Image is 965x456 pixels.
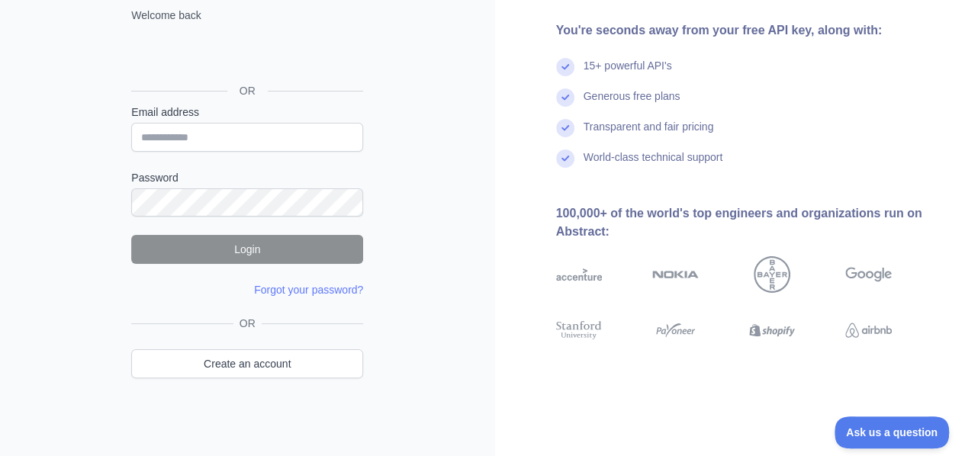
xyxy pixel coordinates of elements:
[584,119,714,149] div: Transparent and fair pricing
[556,88,574,107] img: check mark
[227,83,268,98] span: OR
[556,256,603,293] img: accenture
[556,319,603,342] img: stanford university
[131,170,363,185] label: Password
[556,204,941,241] div: 100,000+ of the world's top engineers and organizations run on Abstract:
[584,149,723,180] div: World-class technical support
[652,256,699,293] img: nokia
[556,58,574,76] img: check mark
[556,21,941,40] div: You're seconds away from your free API key, along with:
[652,319,699,342] img: payoneer
[233,316,262,331] span: OR
[131,104,363,120] label: Email address
[584,88,680,119] div: Generous free plans
[131,235,363,264] button: Login
[556,119,574,137] img: check mark
[835,416,950,448] iframe: Toggle Customer Support
[254,284,363,296] a: Forgot your password?
[584,58,672,88] div: 15+ powerful API's
[131,349,363,378] a: Create an account
[845,256,892,293] img: google
[556,149,574,168] img: check mark
[845,319,892,342] img: airbnb
[749,319,796,342] img: shopify
[754,256,790,293] img: bayer
[131,8,363,23] p: Welcome back
[124,40,368,73] iframe: Sign in with Google Button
